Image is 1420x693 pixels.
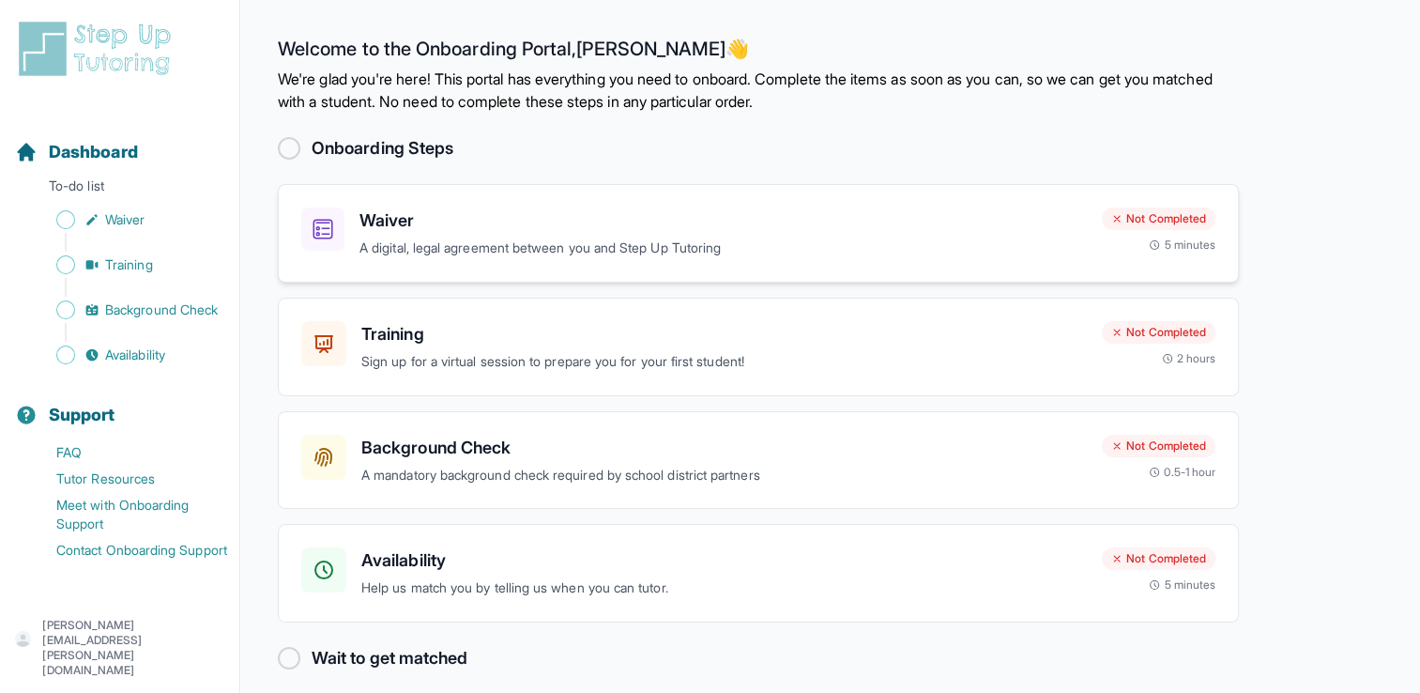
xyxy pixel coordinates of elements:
p: We're glad you're here! This portal has everything you need to onboard. Complete the items as soo... [278,68,1239,113]
h2: Onboarding Steps [312,135,453,162]
a: Background Check [15,297,239,323]
button: Dashboard [8,109,232,173]
span: Availability [105,346,165,364]
span: Training [105,255,153,274]
a: WaiverA digital, legal agreement between you and Step Up TutoringNot Completed5 minutes [278,184,1239,283]
span: Support [49,402,115,428]
img: logo [15,19,182,79]
button: [PERSON_NAME][EMAIL_ADDRESS][PERSON_NAME][DOMAIN_NAME] [15,618,224,678]
p: [PERSON_NAME][EMAIL_ADDRESS][PERSON_NAME][DOMAIN_NAME] [42,618,224,678]
a: Dashboard [15,139,138,165]
h2: Welcome to the Onboarding Portal, [PERSON_NAME] 👋 [278,38,1239,68]
div: Not Completed [1102,435,1215,457]
a: Availability [15,342,239,368]
div: Not Completed [1102,321,1215,344]
h2: Wait to get matched [312,645,467,671]
p: Help us match you by telling us when you can tutor. [361,577,1087,599]
a: Contact Onboarding Support [15,537,239,563]
a: Waiver [15,207,239,233]
p: A mandatory background check required by school district partners [361,465,1087,486]
div: Not Completed [1102,208,1215,230]
span: Waiver [105,210,145,229]
h3: Availability [361,547,1087,574]
h3: Waiver [359,208,1087,234]
div: 5 minutes [1149,577,1215,593]
p: To-do list [8,177,232,203]
h3: Background Check [361,435,1087,461]
a: AvailabilityHelp us match you by telling us when you can tutor.Not Completed5 minutes [278,524,1239,623]
div: 5 minutes [1149,238,1215,253]
h3: Training [361,321,1087,347]
button: Support [8,372,232,436]
a: Tutor Resources [15,466,239,492]
a: Training [15,252,239,278]
a: TrainingSign up for a virtual session to prepare you for your first student!Not Completed2 hours [278,298,1239,396]
div: 2 hours [1162,351,1216,366]
p: Sign up for a virtual session to prepare you for your first student! [361,351,1087,373]
a: FAQ [15,439,239,466]
span: Background Check [105,300,218,319]
span: Dashboard [49,139,138,165]
p: A digital, legal agreement between you and Step Up Tutoring [359,238,1087,259]
a: Meet with Onboarding Support [15,492,239,537]
a: Background CheckA mandatory background check required by school district partnersNot Completed0.5... [278,411,1239,510]
div: 0.5-1 hour [1149,465,1215,480]
div: Not Completed [1102,547,1215,570]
